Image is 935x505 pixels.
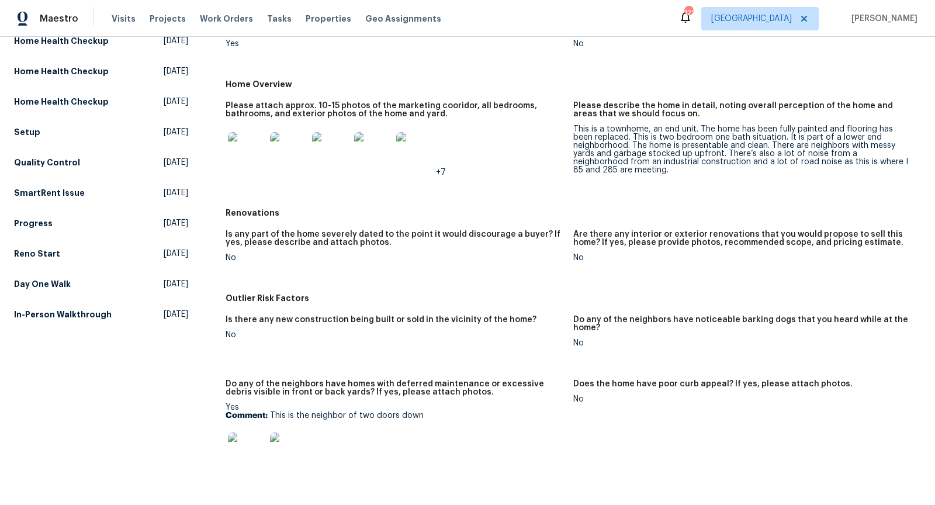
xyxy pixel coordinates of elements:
a: Quality Control[DATE] [14,152,188,173]
div: Yes [226,403,564,477]
a: Day One Walk[DATE] [14,274,188,295]
div: No [573,40,912,48]
span: [DATE] [164,65,188,77]
a: Home Health Checkup[DATE] [14,61,188,82]
div: No [226,331,564,339]
h5: Reno Start [14,248,60,260]
h5: Do any of the neighbors have noticeable barking dogs that you heard while at the home? [573,316,912,332]
a: Home Health Checkup[DATE] [14,91,188,112]
div: No [573,339,912,347]
h5: Does the home have poor curb appeal? If yes, please attach photos. [573,380,853,388]
span: Maestro [40,13,78,25]
h5: SmartRent Issue [14,187,85,199]
span: [DATE] [164,309,188,320]
h5: Are there any interior or exterior renovations that you would propose to sell this home? If yes, ... [573,230,912,247]
a: Progress[DATE] [14,213,188,234]
h5: In-Person Walkthrough [14,309,112,320]
h5: Quality Control [14,157,80,168]
p: This is the neighbor of two doors down [226,411,564,420]
h5: Please describe the home in detail, noting overall perception of the home and areas that we shoul... [573,102,912,118]
div: 122 [684,7,692,19]
span: Properties [306,13,351,25]
a: SmartRent Issue[DATE] [14,182,188,203]
h5: Home Health Checkup [14,35,109,47]
b: Comment: [226,411,268,420]
a: In-Person Walkthrough[DATE] [14,304,188,325]
span: Work Orders [200,13,253,25]
div: No [573,254,912,262]
div: No [226,254,564,262]
span: Geo Assignments [365,13,441,25]
span: [PERSON_NAME] [847,13,917,25]
span: Visits [112,13,136,25]
h5: Home Overview [226,78,921,90]
span: [GEOGRAPHIC_DATA] [711,13,792,25]
span: [DATE] [164,217,188,229]
h5: Please attach approx. 10-15 photos of the marketing cooridor, all bedrooms, bathrooms, and exteri... [226,102,564,118]
span: Tasks [267,15,292,23]
a: Reno Start[DATE] [14,243,188,264]
span: [DATE] [164,187,188,199]
span: [DATE] [164,248,188,260]
div: Yes [226,40,564,48]
span: [DATE] [164,278,188,290]
span: +7 [436,168,446,177]
a: Home Health Checkup[DATE] [14,30,188,51]
h5: Renovations [226,207,921,219]
span: [DATE] [164,157,188,168]
span: [DATE] [164,96,188,108]
a: Setup[DATE] [14,122,188,143]
h5: Do any of the neighbors have homes with deferred maintenance or excessive debris visible in front... [226,380,564,396]
h5: Progress [14,217,53,229]
span: Projects [150,13,186,25]
h5: Home Health Checkup [14,65,109,77]
div: No [573,395,912,403]
h5: Outlier Risk Factors [226,292,921,304]
h5: Setup [14,126,40,138]
div: This is a townhome, an end unit. The home has been fully painted and flooring has been replaced. ... [573,125,912,174]
span: [DATE] [164,126,188,138]
h5: Day One Walk [14,278,71,290]
h5: Home Health Checkup [14,96,109,108]
span: [DATE] [164,35,188,47]
h5: Is any part of the home severely dated to the point it would discourage a buyer? If yes, please d... [226,230,564,247]
h5: Is there any new construction being built or sold in the vicinity of the home? [226,316,536,324]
